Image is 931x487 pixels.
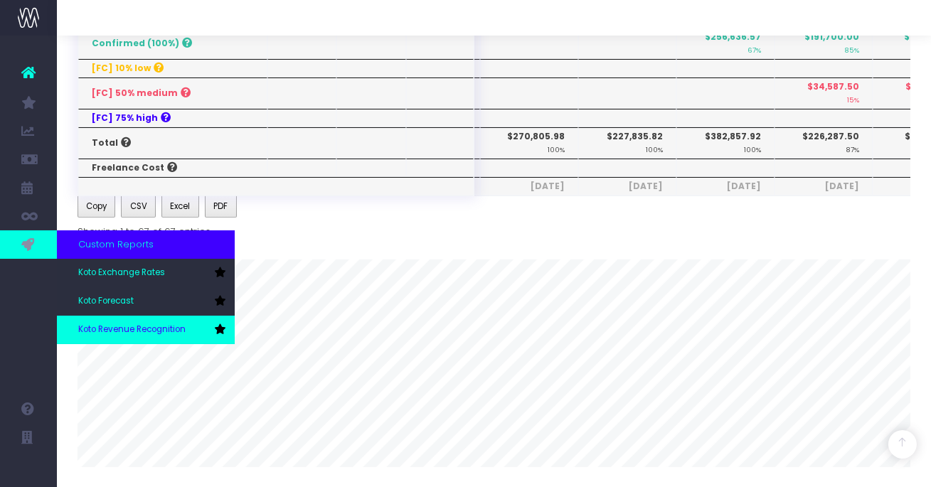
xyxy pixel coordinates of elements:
th: [FC] 75% high [78,109,267,127]
th: [FC] 10% low [78,59,267,77]
th: [FC] 50% medium [78,77,267,109]
th: $191,700.00 [775,28,873,59]
button: CSV [121,195,156,218]
th: $256,636.57 [676,28,775,59]
a: Koto Forecast [57,287,235,316]
div: Showing 1 to 67 of 67 entries [78,220,211,238]
small: 15% [847,93,859,105]
img: images/default_profile_image.png [18,459,39,480]
th: $226,287.50 [775,127,873,159]
button: PDF [205,195,237,218]
th: $270,805.98 [480,127,578,159]
small: 85% [844,43,859,55]
span: [DATE] [592,180,663,193]
small: 100% [744,143,761,154]
small: 67% [748,43,761,55]
span: Koto Revenue Recognition [78,323,186,336]
span: Custom Reports [78,237,154,252]
button: Copy [78,195,116,218]
th: Freelance Cost [78,159,267,177]
small: 100% [548,143,565,154]
span: [DATE] [494,180,565,193]
th: $227,835.82 [578,127,676,159]
th: $382,857.92 [676,127,775,159]
span: Koto Forecast [78,295,134,308]
a: Koto Exchange Rates [57,259,235,287]
th: $34,587.50 [775,77,873,109]
span: [DATE] [690,180,761,193]
span: PDF [213,200,228,213]
th: Total [78,127,267,159]
span: Excel [170,200,190,213]
th: Confirmed (100%) [78,28,267,59]
span: CSV [130,200,147,213]
a: Koto Revenue Recognition [57,316,235,344]
span: Copy [86,200,107,213]
button: Excel [161,195,199,218]
span: [DATE] [788,180,859,193]
small: 87% [846,143,859,154]
small: 100% [646,143,663,154]
span: Koto Exchange Rates [78,267,165,279]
